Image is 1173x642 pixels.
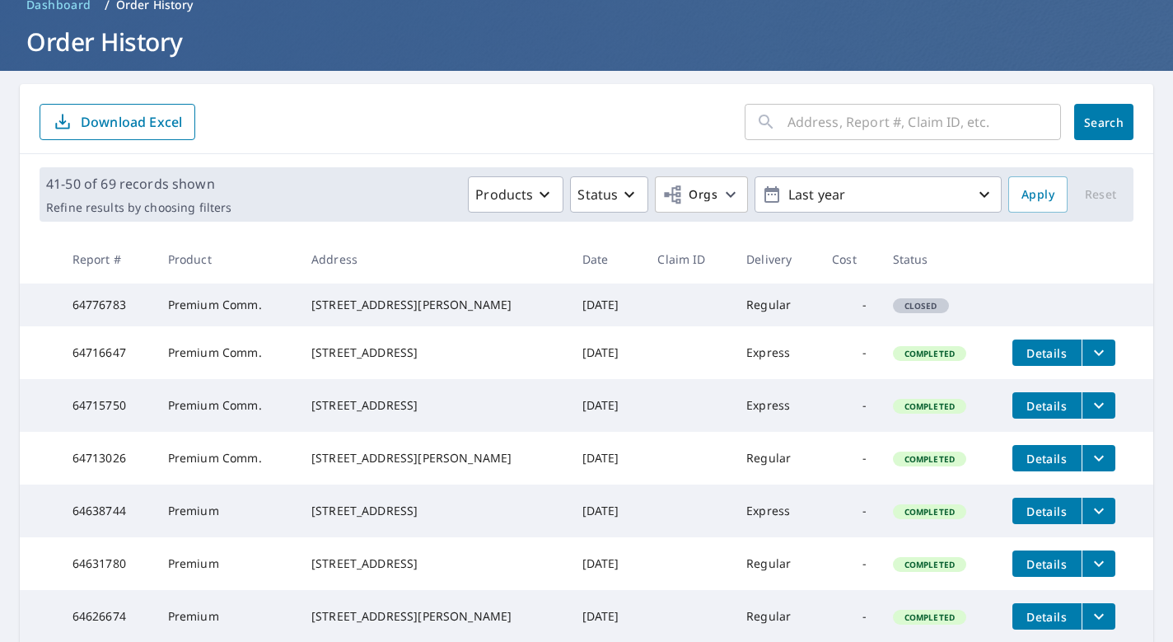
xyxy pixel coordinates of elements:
[1082,392,1115,419] button: filesDropdownBtn-64715750
[880,235,999,284] th: Status
[59,485,155,537] td: 64638744
[895,300,947,312] span: Closed
[733,432,819,485] td: Regular
[1012,603,1082,630] button: detailsBtn-64626674
[155,379,298,432] td: Premium Comm.
[1012,340,1082,366] button: detailsBtn-64716647
[819,485,880,537] td: -
[468,176,563,213] button: Products
[155,432,298,485] td: Premium Comm.
[895,348,965,359] span: Completed
[59,235,155,284] th: Report #
[40,104,195,140] button: Download Excel
[311,503,556,519] div: [STREET_ADDRESS]
[298,235,569,284] th: Address
[1082,445,1115,471] button: filesDropdownBtn-64713026
[1082,340,1115,366] button: filesDropdownBtn-64716647
[570,176,648,213] button: Status
[569,235,645,284] th: Date
[155,485,298,537] td: Premium
[1012,551,1082,577] button: detailsBtn-64631780
[895,506,965,518] span: Completed
[155,284,298,326] td: Premium Comm.
[155,537,298,590] td: Premium
[46,174,231,194] p: 41-50 of 69 records shown
[819,537,880,590] td: -
[655,176,748,213] button: Orgs
[895,612,965,623] span: Completed
[1022,504,1072,519] span: Details
[569,485,645,537] td: [DATE]
[155,235,298,284] th: Product
[1022,609,1072,625] span: Details
[311,608,556,625] div: [STREET_ADDRESS][PERSON_NAME]
[1012,445,1082,471] button: detailsBtn-64713026
[1082,498,1115,524] button: filesDropdownBtn-64638744
[569,432,645,485] td: [DATE]
[1074,104,1133,140] button: Search
[755,176,1002,213] button: Last year
[59,379,155,432] td: 64715750
[475,185,533,204] p: Products
[1087,115,1120,130] span: Search
[1082,603,1115,630] button: filesDropdownBtn-64626674
[733,485,819,537] td: Express
[569,284,645,326] td: [DATE]
[311,450,556,466] div: [STREET_ADDRESS][PERSON_NAME]
[59,432,155,485] td: 64713026
[819,284,880,326] td: -
[787,99,1061,145] input: Address, Report #, Claim ID, etc.
[59,537,155,590] td: 64631780
[569,379,645,432] td: [DATE]
[895,401,965,412] span: Completed
[569,537,645,590] td: [DATE]
[819,326,880,379] td: -
[1012,392,1082,419] button: detailsBtn-64715750
[733,235,819,284] th: Delivery
[733,284,819,326] td: Regular
[59,284,155,326] td: 64776783
[311,297,556,313] div: [STREET_ADDRESS][PERSON_NAME]
[819,379,880,432] td: -
[155,326,298,379] td: Premium Comm.
[819,432,880,485] td: -
[895,453,965,465] span: Completed
[20,25,1153,59] h1: Order History
[1022,398,1072,414] span: Details
[1022,451,1072,466] span: Details
[1021,185,1054,205] span: Apply
[733,379,819,432] td: Express
[311,397,556,414] div: [STREET_ADDRESS]
[1022,556,1072,572] span: Details
[733,326,819,379] td: Express
[1082,551,1115,577] button: filesDropdownBtn-64631780
[1022,345,1072,361] span: Details
[59,326,155,379] td: 64716647
[569,326,645,379] td: [DATE]
[662,185,717,205] span: Orgs
[895,559,965,570] span: Completed
[46,200,231,215] p: Refine results by choosing filters
[819,235,880,284] th: Cost
[733,537,819,590] td: Regular
[577,185,618,204] p: Status
[311,555,556,572] div: [STREET_ADDRESS]
[1008,176,1068,213] button: Apply
[782,180,974,209] p: Last year
[1012,498,1082,524] button: detailsBtn-64638744
[311,344,556,361] div: [STREET_ADDRESS]
[644,235,733,284] th: Claim ID
[81,113,182,131] p: Download Excel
